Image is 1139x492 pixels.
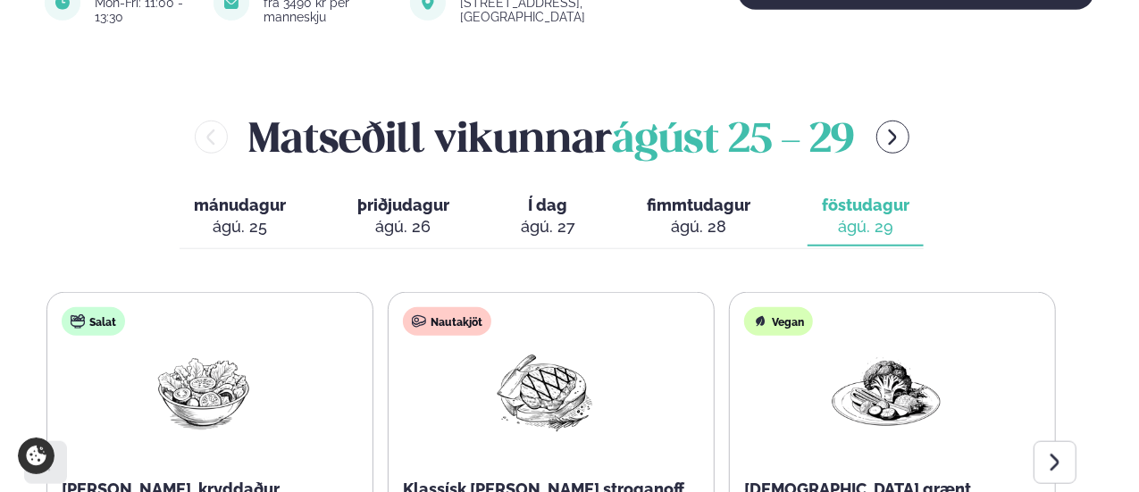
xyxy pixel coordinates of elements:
[62,307,125,336] div: Salat
[808,188,924,246] button: föstudagur ágú. 29
[521,216,575,238] div: ágú. 27
[647,216,750,238] div: ágú. 28
[647,196,750,214] span: fimmtudagur
[18,438,54,474] a: Cookie settings
[876,121,909,154] button: menu-btn-right
[632,188,765,246] button: fimmtudagur ágú. 28
[357,216,449,238] div: ágú. 26
[521,195,575,216] span: Í dag
[249,108,855,166] h2: Matseðill vikunnar
[180,188,300,246] button: mánudagur ágú. 25
[194,216,286,238] div: ágú. 25
[829,350,943,433] img: Vegan.png
[488,350,602,433] img: Beef-Meat.png
[822,196,909,214] span: föstudagur
[613,121,855,161] span: ágúst 25 - 29
[343,188,464,246] button: þriðjudagur ágú. 26
[744,307,813,336] div: Vegan
[357,196,449,214] span: þriðjudagur
[195,121,228,154] button: menu-btn-left
[753,314,767,329] img: Vegan.svg
[507,188,590,246] button: Í dag ágú. 27
[71,314,85,329] img: salad.svg
[822,216,909,238] div: ágú. 29
[147,350,261,433] img: Salad.png
[403,307,491,336] div: Nautakjöt
[194,196,286,214] span: mánudagur
[412,314,426,329] img: beef.svg
[460,6,674,28] a: link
